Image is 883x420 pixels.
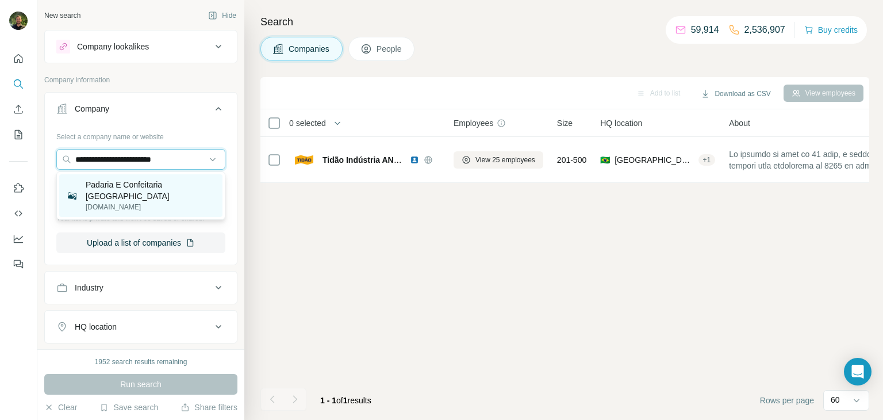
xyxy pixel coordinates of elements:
[44,402,77,413] button: Clear
[99,402,158,413] button: Save search
[343,396,348,405] span: 1
[804,22,858,38] button: Buy credits
[844,358,872,385] div: Open Intercom Messenger
[45,33,237,60] button: Company lookalikes
[760,395,814,406] span: Rows per page
[691,23,719,37] p: 59,914
[45,95,237,127] button: Company
[9,254,28,274] button: Feedback
[9,178,28,198] button: Use Surfe on LinkedIn
[557,117,573,129] span: Size
[410,155,419,165] img: LinkedIn logo
[600,154,610,166] span: 🇧🇷
[831,394,840,406] p: 60
[693,85,778,102] button: Download as CSV
[9,12,28,30] img: Avatar
[600,117,642,129] span: HQ location
[75,103,109,114] div: Company
[77,41,149,52] div: Company lookalikes
[9,48,28,69] button: Quick start
[56,232,225,253] button: Upload a list of companies
[295,151,313,169] img: Logo of Tidão Indústria AND Atacado
[744,23,785,37] p: 2,536,907
[289,117,326,129] span: 0 selected
[75,282,103,293] div: Industry
[45,313,237,341] button: HQ location
[181,402,237,413] button: Share filters
[377,43,403,55] span: People
[323,155,433,165] span: Tidão Indústria AND Atacado
[698,155,716,165] div: + 1
[44,10,80,21] div: New search
[320,396,371,405] span: results
[260,14,869,30] h4: Search
[9,99,28,120] button: Enrich CSV
[45,274,237,301] button: Industry
[615,154,693,166] span: [GEOGRAPHIC_DATA], [GEOGRAPHIC_DATA]
[9,203,28,224] button: Use Surfe API
[9,124,28,145] button: My lists
[200,7,244,24] button: Hide
[86,179,216,202] p: Padaria E Confeitaria [GEOGRAPHIC_DATA]
[336,396,343,405] span: of
[729,117,750,129] span: About
[454,151,543,169] button: View 25 employees
[9,74,28,94] button: Search
[557,154,586,166] span: 201-500
[320,396,336,405] span: 1 - 1
[66,189,79,202] img: Padaria E Confeitaria Paris
[95,357,187,367] div: 1952 search results remaining
[475,155,535,165] span: View 25 employees
[9,228,28,249] button: Dashboard
[454,117,493,129] span: Employees
[289,43,331,55] span: Companies
[56,127,225,142] div: Select a company name or website
[44,75,237,85] p: Company information
[75,321,117,333] div: HQ location
[86,202,216,212] p: [DOMAIN_NAME]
